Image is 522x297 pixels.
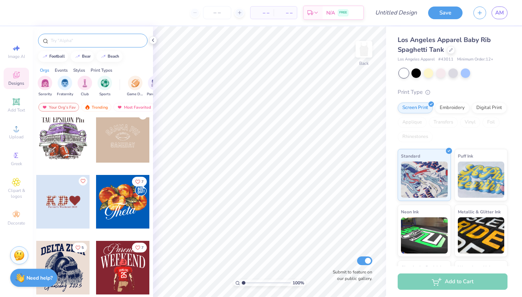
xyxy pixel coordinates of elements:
button: filter button [38,76,52,97]
div: Events [55,67,68,74]
img: Back [357,42,371,57]
span: Minimum Order: 12 + [457,57,493,63]
span: Image AI [8,54,25,59]
div: Orgs [40,67,49,74]
span: Decorate [8,220,25,226]
button: bear [71,51,94,62]
a: AM [492,7,507,19]
span: – – [278,9,293,17]
img: Neon Ink [401,217,448,254]
div: Embroidery [435,103,469,113]
img: trend_line.gif [42,54,48,59]
div: Transfers [429,117,458,128]
div: Back [359,60,369,67]
img: Sorority Image [41,79,49,87]
span: Add Text [8,107,25,113]
div: Vinyl [460,117,480,128]
button: football [38,51,68,62]
img: Sports Image [101,79,109,87]
span: Glow in the Dark Ink [401,264,442,271]
img: trending.gif [84,105,90,110]
div: Screen Print [398,103,433,113]
span: 7 [141,246,144,250]
div: filter for Club [78,76,92,97]
span: AM [495,9,504,17]
span: Game Day [127,92,144,97]
input: Untitled Design [369,5,423,20]
span: Sorority [38,92,52,97]
span: Neon Ink [401,208,419,216]
span: Fraternity [57,92,73,97]
button: filter button [98,76,112,97]
div: Most Favorited [113,103,154,112]
span: Puff Ink [458,152,473,160]
div: Applique [398,117,427,128]
div: football [49,54,65,58]
img: Standard [401,162,448,198]
div: Foil [482,117,500,128]
div: Print Type [398,88,507,96]
span: Upload [9,134,24,140]
span: – – [255,9,269,17]
label: Submit to feature on our public gallery. [329,269,372,282]
span: Clipart & logos [4,188,29,199]
span: Water based Ink [458,264,491,271]
div: Rhinestones [398,131,433,142]
div: bear [82,54,91,58]
span: Club [81,92,89,97]
button: filter button [78,76,92,97]
span: Los Angeles Apparel [398,57,435,63]
div: Styles [73,67,85,74]
strong: Need help? [26,275,53,281]
input: Try "Alpha" [50,37,143,44]
span: Los Angeles Apparel Baby Rib Spaghetti Tank [398,35,491,54]
div: Print Types [91,67,112,74]
div: filter for Fraternity [57,76,73,97]
img: trend_line.gif [75,54,80,59]
span: Standard [401,152,420,160]
div: filter for Sorority [38,76,52,97]
span: 100 % [293,280,304,286]
div: filter for Game Day [127,76,144,97]
img: Metallic & Glitter Ink [458,217,505,254]
button: filter button [147,76,163,97]
div: Trending [81,103,111,112]
span: Parent's Weekend [147,92,163,97]
img: Club Image [81,79,89,87]
button: Like [132,243,147,252]
button: filter button [57,76,73,97]
span: Metallic & Glitter Ink [458,208,501,216]
span: # 43011 [438,57,453,63]
button: Like [72,243,87,252]
button: Like [79,177,87,185]
img: trend_line.gif [100,54,106,59]
span: Greek [11,161,22,167]
img: Fraternity Image [61,79,69,87]
span: Sports [99,92,111,97]
span: 7 [141,180,144,184]
div: Your Org's Fav [38,103,79,112]
span: FREE [339,10,347,15]
div: beach [108,54,119,58]
span: 5 [82,246,84,250]
span: N/A [326,9,335,17]
img: Puff Ink [458,162,505,198]
button: Like [132,177,147,187]
div: Digital Print [472,103,507,113]
img: most_fav.gif [42,105,47,110]
div: filter for Sports [98,76,112,97]
span: Designs [8,80,24,86]
img: Game Day Image [131,79,140,87]
img: most_fav.gif [117,105,123,110]
button: Save [428,7,463,19]
img: Parent's Weekend Image [151,79,159,87]
button: filter button [127,76,144,97]
div: filter for Parent's Weekend [147,76,163,97]
button: beach [96,51,123,62]
input: – – [203,6,231,19]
